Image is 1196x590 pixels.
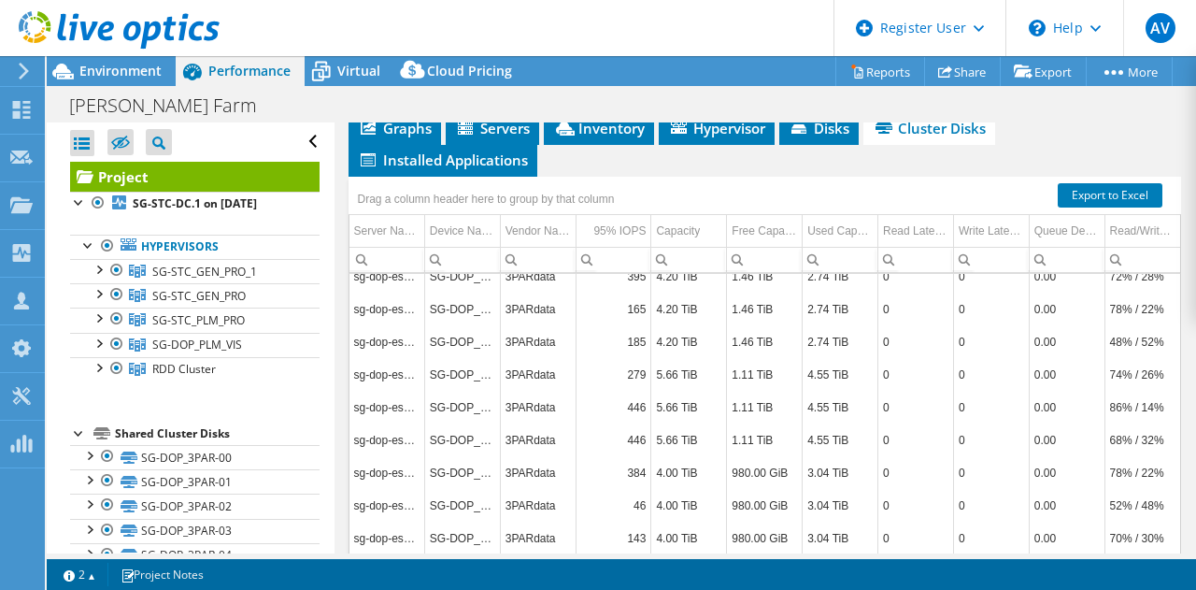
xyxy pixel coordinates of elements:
a: 2 [50,563,108,586]
td: Column Device Name, Filter cell [424,247,500,272]
td: Column Server Name(s), Value sg-dop-esx-p03.dyson.global.corp [349,424,425,456]
td: Column Read/Write ratio, Filter cell [1104,247,1180,272]
a: SG-DOP_PLM_VIS [70,333,320,357]
td: Column Vendor Name*, Value 3PARdata [500,424,576,456]
h1: [PERSON_NAME] Farm [61,95,286,116]
td: Column Write Latency, Value 0 [953,293,1029,325]
td: Column Used Capacity, Value 4.55 TiB [803,391,878,424]
td: Column Read/Write ratio, Value 74% / 26% [1104,358,1180,391]
span: Installed Applications [358,151,528,169]
td: Column Read/Write ratio, Value 78% / 22% [1104,293,1180,325]
td: Column Device Name, Value SG-DOP_3PAR-01 [424,293,500,325]
td: Column Vendor Name*, Value 3PARdata [500,358,576,391]
span: Cluster Disks [873,119,986,137]
td: Column Used Capacity, Value 3.04 TiB [803,456,878,489]
td: Column Used Capacity, Value 2.74 TiB [803,260,878,293]
td: Column Device Name, Value SG-DOP_3PAR-02 [424,424,500,456]
span: Performance [208,62,291,79]
td: Column Queue Depth, Value 0.00 [1029,456,1104,489]
td: Column 95% IOPS, Value 279 [576,358,651,391]
a: Share [924,57,1001,86]
td: Write Latency Column [953,215,1029,248]
span: Virtual [337,62,380,79]
a: SG-STC_GEN_PRO_1 [70,259,320,283]
td: Column Server Name(s), Value sg-dop-esx-p02.dyson.global.corp [349,293,425,325]
td: Column Server Name(s), Filter cell [349,247,425,272]
td: Column 95% IOPS, Value 395 [576,260,651,293]
span: SG-DOP_PLM_VIS [152,337,242,353]
td: Column Server Name(s), Value sg-dop-esx-p01.dyson.global.corp [349,358,425,391]
td: Column Capacity, Value 5.66 TiB [651,358,727,391]
td: Column 95% IOPS, Value 46 [576,489,651,522]
td: Column Free Capacity, Value 1.46 TiB [727,260,803,293]
div: Shared Cluster Disks [115,423,320,445]
td: Capacity Column [651,215,727,248]
td: Column Device Name, Value SG-DOP_3PAR-01 [424,325,500,358]
td: Column Capacity, Filter cell [651,247,727,272]
td: Column Queue Depth, Value 0.00 [1029,358,1104,391]
td: Column 95% IOPS, Value 143 [576,522,651,554]
span: Servers [455,119,530,137]
td: Column Capacity, Value 4.00 TiB [651,456,727,489]
td: Column Write Latency, Filter cell [953,247,1029,272]
td: Column Read/Write ratio, Value 70% / 30% [1104,522,1180,554]
span: Disks [789,119,849,137]
td: Column Vendor Name*, Value 3PARdata [500,260,576,293]
td: Column Device Name, Value SG-DOP_3PAR-03 [424,522,500,554]
td: Column Read Latency, Value 0 [878,260,954,293]
td: Column Capacity, Value 4.20 TiB [651,325,727,358]
td: Column Vendor Name*, Value 3PARdata [500,456,576,489]
td: Column Queue Depth, Value 0.00 [1029,424,1104,456]
a: SG-DOP_3PAR-03 [70,519,320,543]
td: Column Server Name(s), Value sg-dop-esx-p01.dyson.global.corp [349,456,425,489]
a: SG-STC_GEN_PRO [70,283,320,308]
td: Vendor Name* Column [500,215,576,248]
a: SG-STC_PLM_PRO [70,308,320,332]
td: Column Capacity, Value 4.20 TiB [651,293,727,325]
td: Column Read Latency, Filter cell [878,247,954,272]
div: Used Capacity [807,220,873,242]
a: Export [1000,57,1087,86]
a: RDD Cluster [70,357,320,381]
td: Device Name Column [424,215,500,248]
div: Server Name(s) [354,220,420,242]
td: Column Read Latency, Value 0 [878,358,954,391]
td: Read Latency Column [878,215,954,248]
td: Column Vendor Name*, Value 3PARdata [500,489,576,522]
a: Project [70,162,320,192]
td: Column Device Name, Value SG-DOP_3PAR-01 [424,260,500,293]
td: Column Write Latency, Value 0 [953,489,1029,522]
td: Column Capacity, Value 5.66 TiB [651,391,727,424]
td: Column Read Latency, Value 0 [878,456,954,489]
td: Column Free Capacity, Value 1.46 TiB [727,325,803,358]
td: Column 95% IOPS, Value 185 [576,325,651,358]
div: Data grid [349,177,1182,574]
svg: \n [1029,20,1046,36]
td: Column 95% IOPS, Value 446 [576,391,651,424]
td: Column Used Capacity, Value 2.74 TiB [803,325,878,358]
div: 95% IOPS [593,220,646,242]
td: Column Read/Write ratio, Value 86% / 14% [1104,391,1180,424]
td: Column Write Latency, Value 0 [953,260,1029,293]
td: Column Write Latency, Value 0 [953,325,1029,358]
td: Column Vendor Name*, Value 3PARdata [500,293,576,325]
td: Column Read Latency, Value 0 [878,391,954,424]
td: Column Device Name, Value SG-DOP_3PAR-02 [424,358,500,391]
td: Free Capacity Column [727,215,803,248]
td: Column Read/Write ratio, Value 52% / 48% [1104,489,1180,522]
td: Column Write Latency, Value 0 [953,391,1029,424]
td: Column Server Name(s), Value sg-dop-esx-p02.dyson.global.corp [349,391,425,424]
td: Column Server Name(s), Value sg-dop-esx-p02.dyson.global.corp [349,489,425,522]
a: Project Notes [107,563,217,586]
td: Column Queue Depth, Value 0.00 [1029,293,1104,325]
div: Read/Write ratio [1110,220,1175,242]
td: Column Free Capacity, Value 980.00 GiB [727,489,803,522]
td: Column Read Latency, Value 0 [878,293,954,325]
td: Column Used Capacity, Value 3.04 TiB [803,522,878,554]
span: Environment [79,62,162,79]
td: Column Server Name(s), Value sg-dop-esx-p01.dyson.global.corp [349,260,425,293]
a: SG-DOP_3PAR-01 [70,469,320,494]
td: Column Capacity, Value 4.00 TiB [651,522,727,554]
td: Column Capacity, Value 5.66 TiB [651,424,727,456]
div: Drag a column header here to group by that column [353,186,619,212]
